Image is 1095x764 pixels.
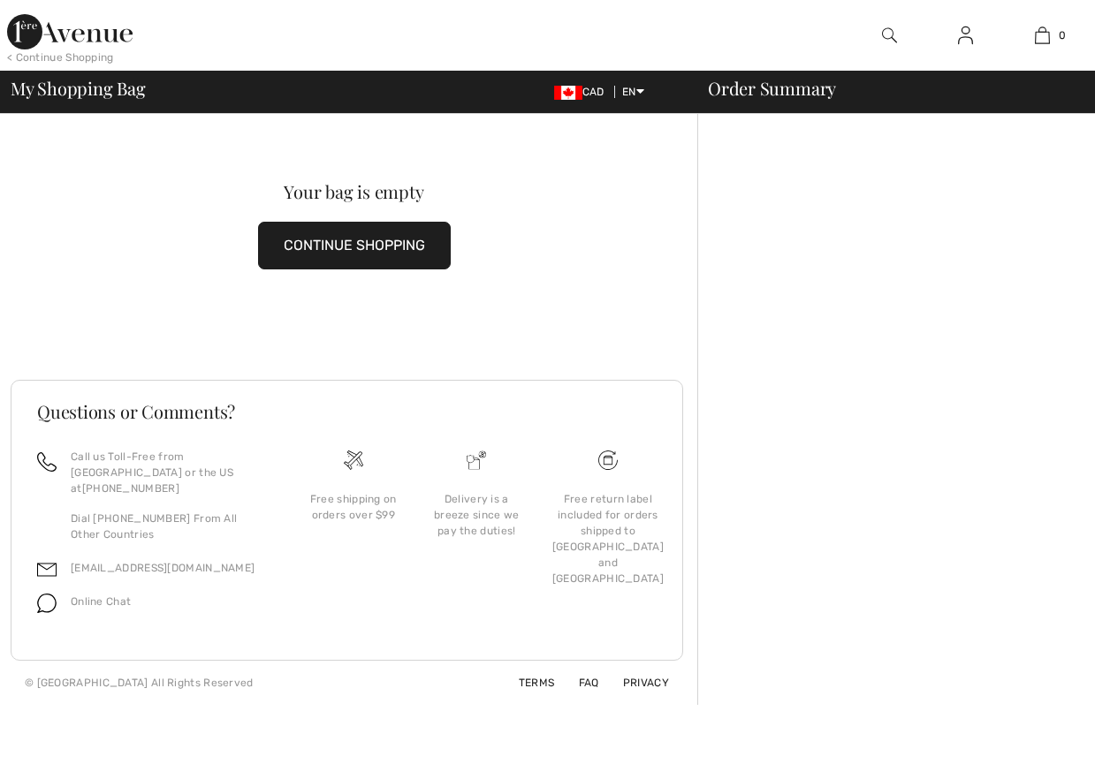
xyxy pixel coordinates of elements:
[37,452,57,472] img: call
[554,86,582,100] img: Canadian Dollar
[71,595,131,608] span: Online Chat
[598,450,618,470] img: Free shipping on orders over $99
[37,403,657,420] h3: Questions or Comments?
[944,25,987,47] a: Sign In
[602,677,669,689] a: Privacy
[882,25,897,46] img: search the website
[82,482,179,495] a: [PHONE_NUMBER]
[71,511,270,542] p: Dial [PHONE_NUMBER] From All Other Countries
[37,594,57,613] img: chat
[306,491,400,523] div: Free shipping on orders over $99
[1005,25,1080,46] a: 0
[622,86,644,98] span: EN
[558,677,599,689] a: FAQ
[25,675,254,691] div: © [GEOGRAPHIC_DATA] All Rights Reserved
[687,79,1084,97] div: Order Summary
[37,560,57,579] img: email
[467,450,486,470] img: Delivery is a breeze since we pay the duties!
[7,14,133,49] img: 1ère Avenue
[1035,25,1050,46] img: My Bag
[552,491,664,586] div: Free return label included for orders shipped to [GEOGRAPHIC_DATA] and [GEOGRAPHIC_DATA]
[258,222,451,269] button: CONTINUE SHOPPING
[1059,27,1066,43] span: 0
[429,491,523,539] div: Delivery is a breeze since we pay the duties!
[71,449,270,496] p: Call us Toll-Free from [GEOGRAPHIC_DATA] or the US at
[11,79,146,97] span: My Shopping Bag
[71,562,255,574] a: [EMAIL_ADDRESS][DOMAIN_NAME]
[45,183,663,200] div: Your bag is empty
[554,86,612,98] span: CAD
[344,450,363,470] img: Free shipping on orders over $99
[498,677,555,689] a: Terms
[958,25,973,46] img: My Info
[7,49,114,65] div: < Continue Shopping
